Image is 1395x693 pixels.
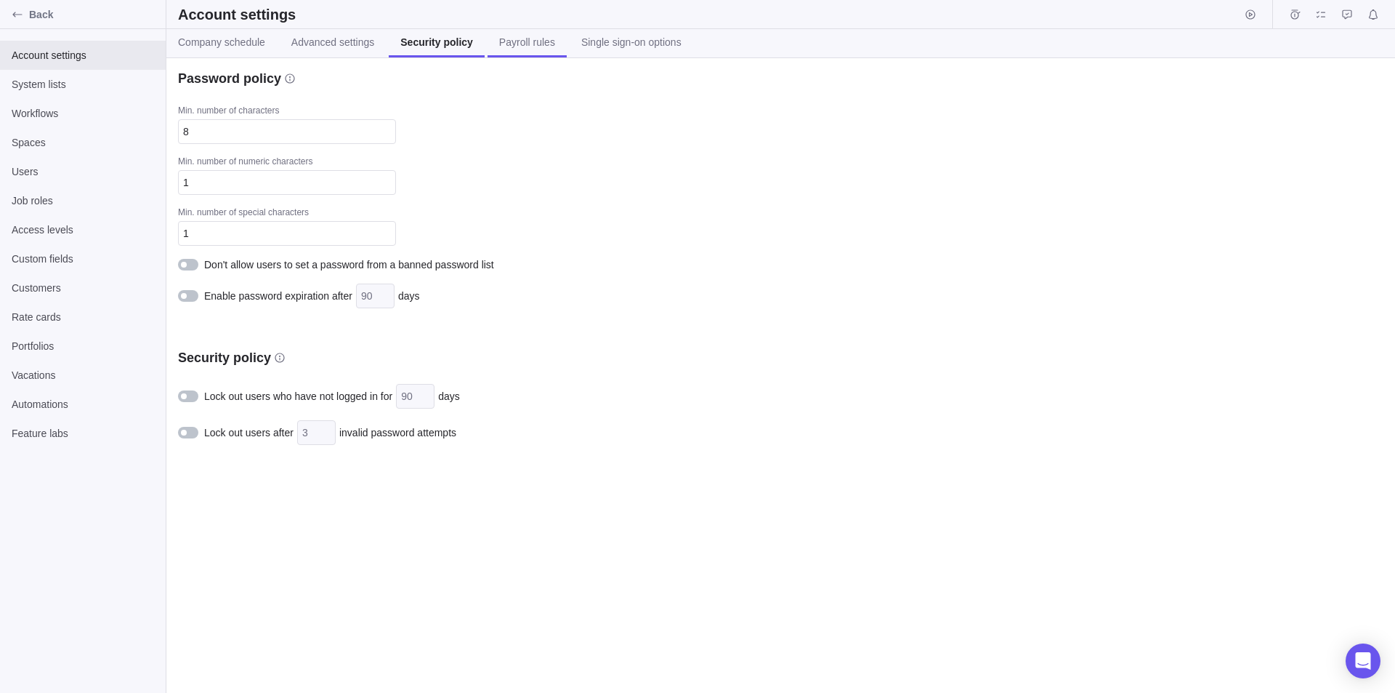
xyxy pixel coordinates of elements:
[12,339,154,353] span: Portfolios
[389,29,485,57] a: Security policy
[178,349,271,366] h3: Security policy
[12,397,154,412] span: Automations
[274,352,286,364] svg: info-description
[12,281,154,295] span: Customers
[178,105,396,119] div: Min. number of characters
[178,35,265,49] span: Company schedule
[204,425,294,440] span: Lock out users after
[438,389,460,404] span: days
[204,389,392,404] span: Lock out users who have not logged in for
[1363,4,1383,25] span: Notifications
[280,29,386,57] a: Advanced settings
[398,289,420,303] span: days
[1346,644,1380,678] div: Open Intercom Messenger
[12,193,154,208] span: Job roles
[1285,11,1305,23] a: Time logs
[291,35,374,49] span: Advanced settings
[581,35,682,49] span: Single sign-on options
[12,106,154,121] span: Workflows
[499,35,555,49] span: Payroll rules
[178,70,281,87] h3: Password policy
[12,48,154,63] span: Account settings
[12,368,154,382] span: Vacations
[178,207,396,221] div: Min. number of special characters
[1311,4,1331,25] span: My assignments
[1337,4,1357,25] span: Approval requests
[284,73,296,84] svg: info-description
[178,221,396,246] input: Min. number of special characters
[400,35,473,49] span: Security policy
[1311,11,1331,23] a: My assignments
[1363,11,1383,23] a: Notifications
[1337,11,1357,23] a: Approval requests
[570,29,693,57] a: Single sign-on options
[1240,4,1261,25] span: Start timer
[339,425,456,440] span: invalid password attempts
[1285,4,1305,25] span: Time logs
[12,426,154,441] span: Feature labs
[204,289,352,303] span: Enable password expiration after
[178,4,296,25] h2: Account settings
[12,77,154,92] span: System lists
[166,29,277,57] a: Company schedule
[12,164,154,179] span: Users
[178,170,396,195] input: Min. number of numeric characters
[488,29,567,57] a: Payroll rules
[178,156,396,170] div: Min. number of numeric characters
[12,135,154,150] span: Spaces
[204,257,494,272] span: Don't allow users to set a password from a banned password list
[12,252,154,266] span: Custom fields
[29,7,160,22] span: Back
[178,119,396,144] input: Min. number of characters
[12,310,154,324] span: Rate cards
[12,223,154,237] span: Access levels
